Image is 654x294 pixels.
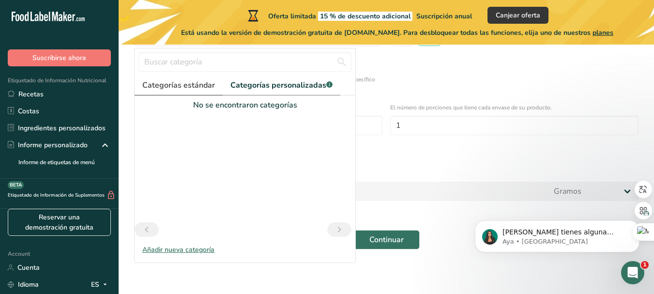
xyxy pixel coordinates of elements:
div: ES [91,279,111,291]
span: 15 % de descuento adicional [318,12,412,21]
span: 1 [641,261,649,269]
span: Continuar [369,234,404,246]
div: O [128,141,144,150]
span: Categorías personalizadas [230,79,333,91]
span: Suscripción anual [416,12,472,21]
div: Definir detalles del tamaño de la porción [134,63,639,75]
a: Next page [327,222,351,237]
input: Buscar categoría [138,52,351,72]
span: Categorías estándar [142,79,215,91]
p: Agregar tamaño de porción de la receta. [134,169,639,178]
iframe: Intercom notifications mensaje [460,200,654,268]
div: Informe personalizado [8,140,88,150]
a: Previous page [135,222,159,237]
div: BETA [8,181,24,189]
button: Canjear oferta [487,7,548,24]
a: Reservar una demostración gratuita [8,209,111,236]
span: Suscribirse ahora [32,53,86,63]
span: Está usando la versión de demostración gratuita de [DOMAIN_NAME]. Para desbloquear todas las func... [181,28,613,38]
p: El número de porciones que tiene cada envase de su producto. [390,103,639,112]
div: No se encontraron categorías [135,99,355,111]
iframe: Intercom live chat [621,261,644,284]
div: Oferta limitada [246,10,472,21]
div: Especificar el número de porciones que la receta hace O fijar un tamaño de porción específico [134,75,639,84]
button: Suscribirse ahora [8,49,111,66]
a: Idioma [8,276,39,293]
span: planes [593,28,613,37]
div: Añadir nueva categoría [135,245,355,255]
button: Continuar [353,230,420,249]
span: Canjear oferta [496,10,540,20]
